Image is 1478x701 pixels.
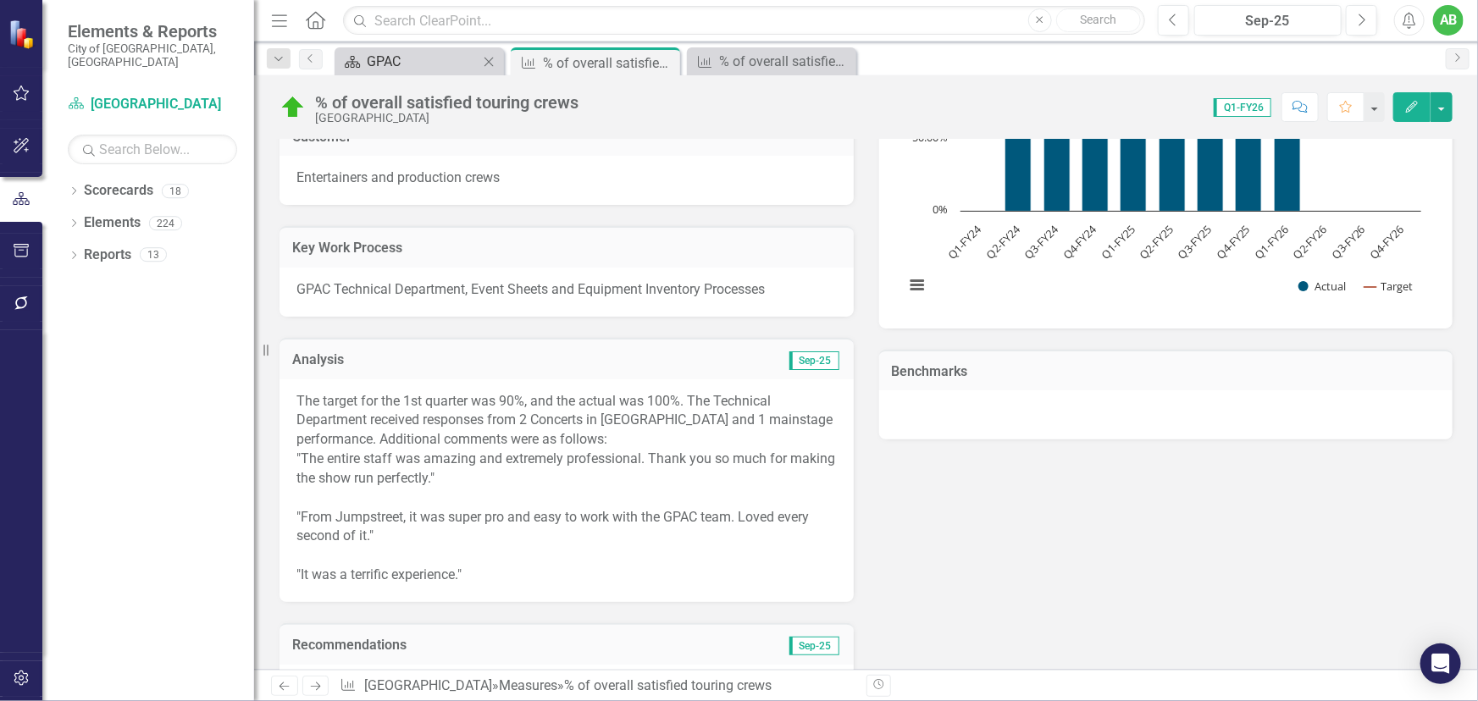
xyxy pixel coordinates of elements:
path: Q3-FY25, 100. Actual. [1197,66,1223,211]
a: Elements [84,213,141,233]
span: Sep-25 [789,351,839,370]
text: Q1-FY24 [944,221,984,262]
a: Reports [84,246,131,265]
button: Show Actual [1298,279,1346,293]
text: Q2-FY26 [1289,222,1329,262]
text: Q3-FY25 [1174,222,1214,262]
a: GPAC [339,51,479,72]
img: On Target [280,94,307,121]
small: City of [GEOGRAPHIC_DATA], [GEOGRAPHIC_DATA] [68,41,237,69]
span: Search [1080,13,1116,26]
div: "It was a terrific experience." [296,566,837,585]
div: % of overall satisfied touring crews [315,93,578,112]
img: ClearPoint Strategy [8,19,38,49]
p: The target for the 1st quarter was 90%, and the actual was 100%. The Technical Department receive... [296,392,837,450]
a: Measures [499,677,557,693]
input: Search ClearPoint... [343,6,1144,36]
h3: Analysis [292,352,567,367]
text: Q2-FY25 [1136,222,1176,262]
button: Search [1056,8,1141,32]
div: "The entire staff was amazing and extremely professional. Thank you so much for making the show r... [296,450,837,488]
div: [GEOGRAPHIC_DATA] [315,112,578,124]
path: Q2-FY25, 99. Actual. [1159,67,1185,211]
div: 224 [149,216,182,230]
h3: Recommendations [292,638,670,653]
button: Show Target [1365,279,1414,293]
h3: Benchmarks [892,364,1441,379]
path: Q1-FY26, 100. Actual. [1274,66,1300,211]
text: Q4-FY26 [1366,222,1406,262]
div: 18 [162,184,189,198]
text: Q1-FY26 [1251,222,1291,262]
div: Chart. Highcharts interactive chart. [896,58,1436,312]
text: Q2-FY24 [983,221,1023,262]
button: AB [1433,5,1464,36]
path: Q1-FY25, 98. Actual. [1120,69,1146,211]
text: Q3-FY26 [1328,222,1368,262]
a: % of overall satisfied box office customers [691,51,852,72]
a: [GEOGRAPHIC_DATA] [364,677,492,693]
p: GPAC Technical Department, Event Sheets and Equipment Inventory Processes [296,280,837,300]
span: Sep-25 [789,637,839,655]
path: Q4-FY25, 100. Actual. [1235,66,1261,211]
svg: Interactive chart [896,58,1430,312]
div: Sep-25 [1200,11,1337,31]
div: % of overall satisfied box office customers [719,51,852,72]
h3: Customer [292,130,841,145]
text: Q4-FY24 [1059,221,1099,262]
div: GPAC [367,51,479,72]
text: Q1-FY25 [1098,222,1138,262]
button: View chart menu, Chart [905,273,929,296]
path: Q3-FY24, 100. Actual. [1043,66,1070,211]
div: "From Jumpstreet, it was super pro and easy to work with the GPAC team. Loved every second of it." [296,508,837,547]
text: Q3-FY24 [1021,221,1061,262]
div: » » [340,676,853,696]
span: Q1-FY26 [1214,98,1271,117]
a: [GEOGRAPHIC_DATA] [68,95,237,114]
path: Q4-FY24, 100. Actual. [1082,66,1108,211]
text: Q4-FY25 [1213,222,1253,262]
div: 13 [140,248,167,262]
div: % of overall satisfied touring crews [564,677,772,693]
button: Sep-25 [1194,5,1342,36]
input: Search Below... [68,135,237,164]
h3: Key Work Process [292,240,841,256]
text: 0% [933,201,948,217]
p: Entertainers and production crews [296,168,837,188]
a: Scorecards [84,181,153,201]
div: % of overall satisfied touring crews [543,52,676,74]
div: Open Intercom Messenger [1420,643,1461,684]
path: Q2-FY24, 100. Actual. [1005,66,1031,211]
span: Elements & Reports [68,21,237,41]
